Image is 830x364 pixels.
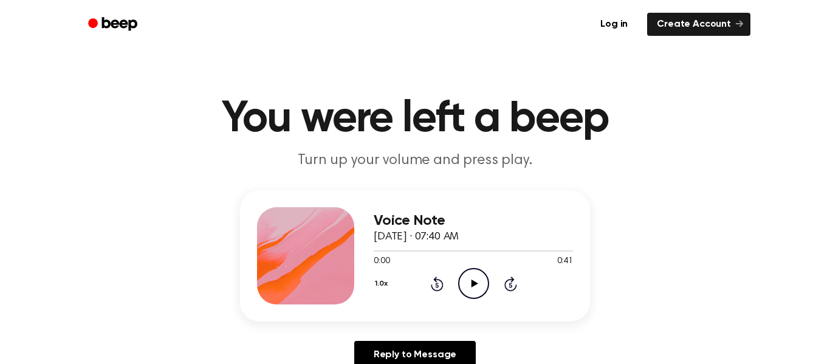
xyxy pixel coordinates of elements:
h1: You were left a beep [104,97,726,141]
h3: Voice Note [374,213,573,229]
span: 0:00 [374,255,389,268]
a: Create Account [647,13,750,36]
a: Log in [588,10,640,38]
a: Beep [80,13,148,36]
span: [DATE] · 07:40 AM [374,232,459,242]
p: Turn up your volume and press play. [182,151,648,171]
span: 0:41 [557,255,573,268]
button: 1.0x [374,273,392,294]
